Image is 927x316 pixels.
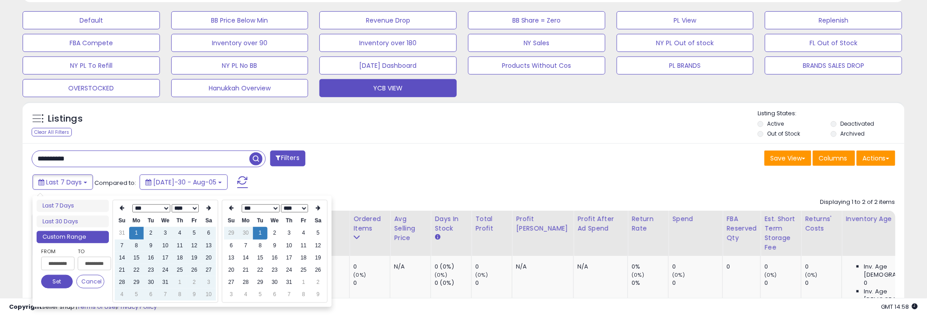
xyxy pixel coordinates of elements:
label: From [41,247,73,256]
td: 6 [267,288,282,301]
th: Mo [129,215,144,227]
button: FBA Compete [23,34,160,52]
td: 19 [311,252,325,264]
td: 19 [187,252,201,264]
small: Days In Stock. [435,233,440,241]
button: Inventory over 90 [171,34,309,52]
td: 12 [311,240,325,252]
th: We [158,215,173,227]
td: 8 [296,288,311,301]
td: 13 [224,252,239,264]
td: 9 [267,240,282,252]
div: 0 [353,263,390,271]
button: Cancel [76,275,104,288]
li: Last 30 Days [37,216,109,228]
button: BB Price Below Min [171,11,309,29]
label: Active [767,120,784,127]
td: 14 [115,252,129,264]
div: N/A [577,263,621,271]
th: Sa [311,215,325,227]
th: Fr [296,215,311,227]
td: 5 [129,288,144,301]
div: 0 [726,263,754,271]
span: Compared to: [94,179,136,187]
td: 4 [173,227,187,239]
span: [DATE]-30 - Aug-05 [153,178,216,187]
div: Ordered Items [353,214,386,233]
td: 7 [158,288,173,301]
div: 0% [632,279,668,287]
div: Profit [PERSON_NAME] [516,214,570,233]
small: (0%) [764,271,777,278]
td: 8 [173,288,187,301]
div: 0% [632,263,668,271]
th: Mo [239,215,253,227]
td: 9 [311,288,325,301]
div: Total Profit [475,214,508,233]
button: [DATE] Dashboard [319,57,457,75]
td: 31 [115,227,129,239]
h5: Listings [48,113,83,125]
div: 0 [764,279,801,287]
th: Tu [144,215,158,227]
div: FBA Reserved Qty [726,214,757,243]
td: 3 [224,288,239,301]
div: Est. Short Term Storage Fee [764,214,797,252]
button: PL BRANDS [617,57,754,75]
button: Last 7 Days [33,175,93,190]
td: 17 [158,252,173,264]
div: 0 [672,263,722,271]
td: 5 [311,227,325,239]
div: 0 [764,263,801,271]
button: Replenish [765,11,902,29]
strong: Copyright [9,302,42,311]
td: 29 [129,276,144,288]
label: Archived [840,130,865,137]
td: 8 [129,240,144,252]
td: 29 [224,227,239,239]
button: [DATE]-30 - Aug-05 [140,175,228,190]
th: Tu [253,215,267,227]
button: Inventory over 180 [319,34,457,52]
td: 11 [296,240,311,252]
div: 0 [805,279,842,287]
td: 16 [144,252,158,264]
td: 18 [296,252,311,264]
li: Custom Range [37,231,109,243]
button: BRANDS SALES DROP [765,57,902,75]
td: 1 [173,276,187,288]
th: Su [115,215,129,227]
td: 1 [296,276,311,288]
label: To [78,247,104,256]
li: Last 7 Days [37,200,109,212]
button: BB Share = Zero [468,11,605,29]
td: 26 [311,264,325,276]
td: 15 [129,252,144,264]
td: 11 [173,240,187,252]
p: Listing States: [758,109,904,118]
td: 7 [282,288,296,301]
td: 30 [267,276,282,288]
label: Out of Stock [767,130,800,137]
th: We [267,215,282,227]
td: 30 [239,227,253,239]
td: 21 [239,264,253,276]
td: 22 [253,264,267,276]
button: NY PL To Refill [23,57,160,75]
td: 31 [158,276,173,288]
td: 31 [282,276,296,288]
div: 0 (0%) [435,279,471,287]
button: NY PL Out of stock [617,34,754,52]
td: 28 [115,276,129,288]
td: 6 [144,288,158,301]
td: 3 [201,276,216,288]
td: 14 [239,252,253,264]
td: 23 [144,264,158,276]
td: 5 [253,288,267,301]
td: 3 [282,227,296,239]
td: 4 [115,288,129,301]
td: 6 [224,240,239,252]
td: 3 [158,227,173,239]
div: Spend [672,214,719,224]
td: 20 [224,264,239,276]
